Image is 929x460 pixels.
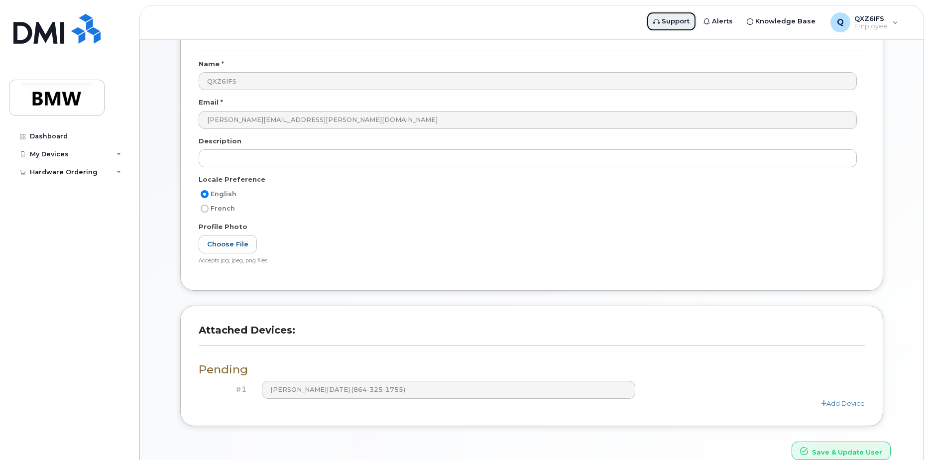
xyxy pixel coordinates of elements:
input: French [201,205,209,213]
button: Save & Update User [792,442,891,460]
input: English [201,190,209,198]
h4: #1 [206,385,247,394]
a: Alerts [697,11,740,31]
label: Choose File [199,235,257,253]
label: Locale Preference [199,175,265,184]
a: Add Device [821,399,865,407]
a: Support [646,11,697,31]
span: French [211,205,235,212]
span: Employee [854,22,888,30]
label: Name * [199,59,224,69]
label: Profile Photo [199,222,247,231]
h3: Pending [199,363,865,376]
a: Knowledge Base [740,11,822,31]
span: Knowledge Base [755,16,815,26]
div: QXZ6IFS [823,12,905,32]
span: Support [662,16,690,26]
span: Alerts [712,16,733,26]
div: Accepts jpg, jpeg, png files [199,257,857,265]
span: QXZ6IFS [854,14,888,22]
span: English [211,190,236,198]
label: Email * [199,98,223,107]
span: Q [837,16,844,28]
iframe: Messenger Launcher [886,417,922,453]
label: Description [199,136,241,146]
h3: Attached Devices: [199,324,865,345]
